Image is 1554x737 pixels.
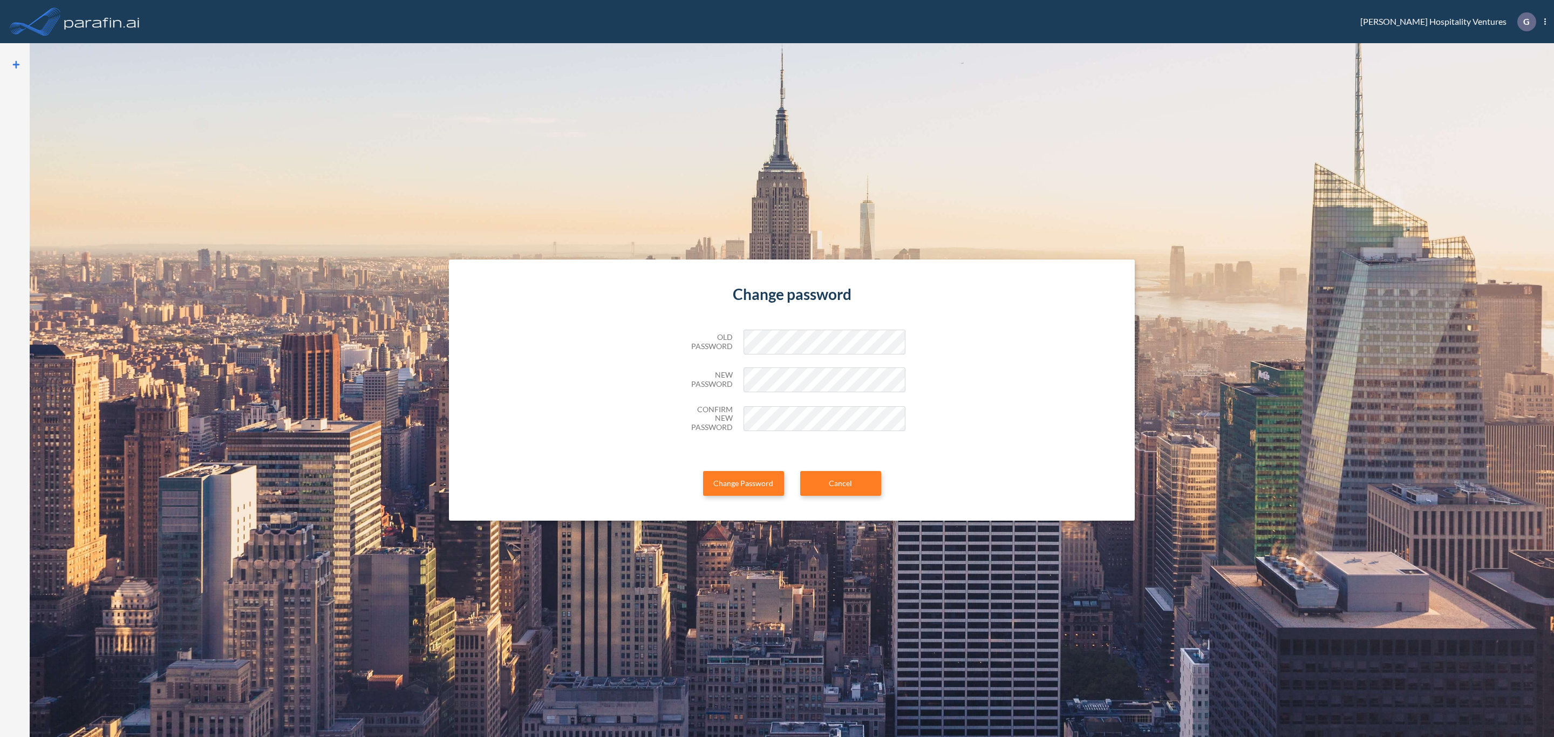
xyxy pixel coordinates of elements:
p: G [1523,17,1530,26]
button: Change Password [703,471,784,496]
img: logo [62,11,142,32]
h4: Change password [679,285,905,304]
a: Cancel [800,471,881,496]
h5: New Password [679,371,733,389]
h5: Old Password [679,333,733,351]
h5: Confirm New Password [679,405,733,432]
div: [PERSON_NAME] Hospitality Ventures [1344,12,1546,31]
